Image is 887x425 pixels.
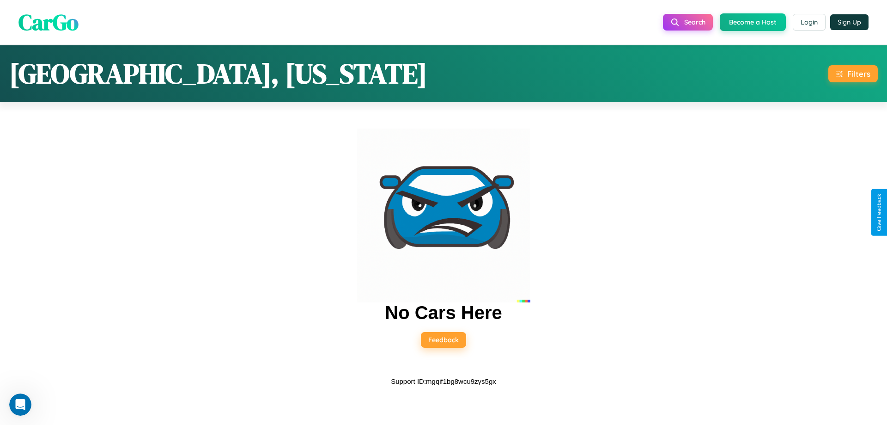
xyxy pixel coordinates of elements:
img: car [357,129,530,302]
div: Give Feedback [876,194,882,231]
h1: [GEOGRAPHIC_DATA], [US_STATE] [9,55,427,92]
h2: No Cars Here [385,302,502,323]
div: Filters [847,69,870,79]
span: Search [684,18,705,26]
iframe: Intercom live chat [9,394,31,416]
span: CarGo [18,7,79,37]
button: Sign Up [830,14,869,30]
button: Become a Host [720,13,786,31]
button: Feedback [421,332,466,348]
button: Login [793,14,826,31]
p: Support ID: mgqif1bg8wcu9zys5gx [391,375,496,388]
button: Filters [828,65,878,82]
button: Search [663,14,713,31]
